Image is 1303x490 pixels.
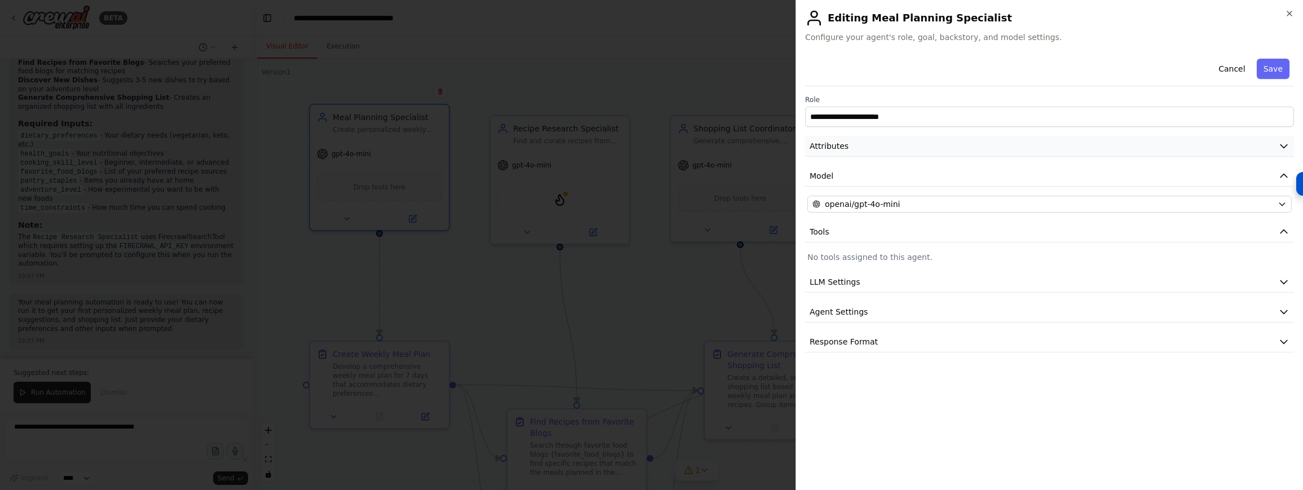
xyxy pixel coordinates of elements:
[805,166,1294,187] button: Model
[805,32,1294,43] span: Configure your agent's role, goal, backstory, and model settings.
[807,196,1292,213] button: openai/gpt-4o-mini
[810,226,829,237] span: Tools
[810,276,860,288] span: LLM Settings
[810,306,868,317] span: Agent Settings
[805,9,1294,27] h2: Editing Meal Planning Specialist
[805,222,1294,242] button: Tools
[810,140,849,152] span: Attributes
[810,170,833,182] span: Model
[805,136,1294,157] button: Attributes
[805,332,1294,352] button: Response Format
[1212,59,1252,79] button: Cancel
[810,336,878,347] span: Response Format
[805,302,1294,323] button: Agent Settings
[805,95,1294,104] label: Role
[807,251,1292,263] p: No tools assigned to this agent.
[825,198,900,210] span: openai/gpt-4o-mini
[1257,59,1289,79] button: Save
[805,272,1294,293] button: LLM Settings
